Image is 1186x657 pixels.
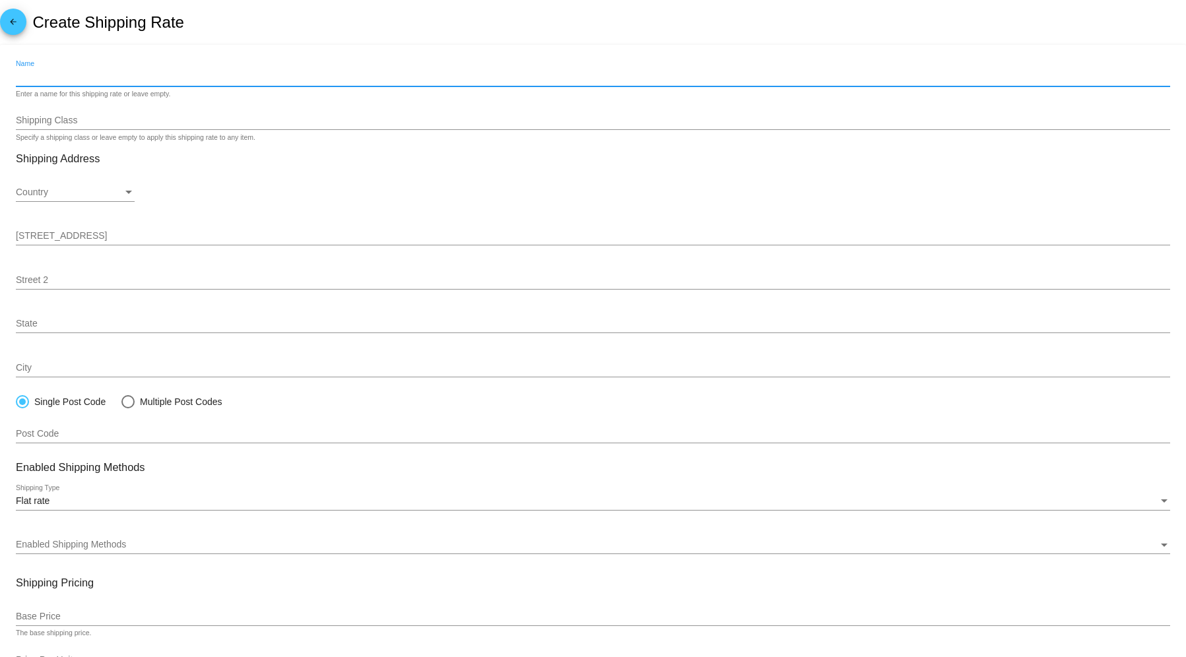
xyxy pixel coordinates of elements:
mat-select: Country [16,187,135,198]
h3: Shipping Pricing [16,577,1170,589]
h2: Create Shipping Rate [32,13,183,32]
span: Enabled Shipping Methods [16,539,126,549]
mat-icon: arrow_back [5,17,21,33]
input: Base Price [16,611,1170,622]
div: The base shipping price. [16,629,91,637]
div: Single Post Code [29,396,106,407]
input: Shipping Class [16,115,1170,126]
input: Street 1 [16,231,1170,241]
span: Country [16,187,48,197]
div: Enter a name for this shipping rate or leave empty. [16,90,170,98]
input: Post Code [16,429,1170,439]
input: Name [16,72,1170,82]
h3: Shipping Address [16,152,1170,165]
input: Street 2 [16,275,1170,286]
span: Flat rate [16,495,49,506]
div: Specify a shipping class or leave empty to apply this shipping rate to any item. [16,134,255,142]
mat-select: Shipping Type [16,496,1170,507]
input: City [16,363,1170,373]
mat-select: Enabled Shipping Methods [16,540,1170,550]
div: Multiple Post Codes [135,396,222,407]
input: State [16,319,1170,329]
h3: Enabled Shipping Methods [16,461,1170,474]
